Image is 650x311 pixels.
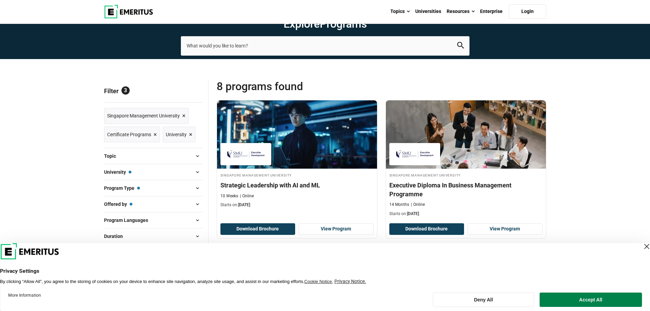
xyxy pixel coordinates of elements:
[320,17,367,30] span: Programs
[189,130,192,140] span: ×
[386,100,546,169] img: Executive Diploma In Business Management Programme | Online Business Management Course
[104,215,203,225] button: Program Languages
[224,146,268,162] img: Singapore Management University
[104,231,203,241] button: Duration
[104,216,154,224] span: Program Languages
[166,131,187,138] span: University
[220,202,374,208] p: Starts on:
[104,151,203,161] button: Topic
[104,80,203,102] p: Filter
[389,223,464,235] button: Download Brochure
[181,36,470,55] input: search-page
[104,199,203,209] button: Offered by
[407,211,419,216] span: [DATE]
[104,152,121,160] span: Topic
[389,202,409,208] p: 14 Months
[389,211,543,217] p: Starts on:
[457,42,464,50] button: search
[389,181,543,198] h4: Executive Diploma In Business Management Programme
[104,183,203,193] button: Program Type
[217,100,377,169] img: Strategic Leadership with AI and ML | Online AI and Machine Learning Course
[104,167,203,177] button: University
[163,127,196,143] a: University ×
[182,111,186,121] span: ×
[386,100,546,220] a: Business Management Course by Singapore Management University - November 28, 2025 Singapore Manag...
[182,87,203,96] a: Reset all
[238,202,250,207] span: [DATE]
[104,200,132,208] span: Offered by
[181,17,470,31] h1: Explore
[217,100,377,212] a: AI and Machine Learning Course by Singapore Management University - November 24, 2025 Singapore M...
[220,172,374,178] h4: Singapore Management University
[107,112,180,119] span: Singapore Management University
[104,232,128,240] span: Duration
[220,193,238,199] p: 10 Weeks
[217,80,381,93] span: 8 Programs found
[220,223,295,235] button: Download Brochure
[411,202,425,208] p: Online
[104,168,131,176] span: University
[393,146,437,162] img: Singapore Management University
[154,130,157,140] span: ×
[457,44,464,50] a: search
[121,86,130,95] span: 3
[389,172,543,178] h4: Singapore Management University
[220,181,374,189] h4: Strategic Leadership with AI and ML
[104,184,140,192] span: Program Type
[240,193,254,199] p: Online
[104,108,189,124] a: Singapore Management University ×
[299,223,374,235] a: View Program
[467,223,543,235] a: View Program
[107,131,151,138] span: Certificate Programs
[104,127,160,143] a: Certificate Programs ×
[509,4,546,19] a: Login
